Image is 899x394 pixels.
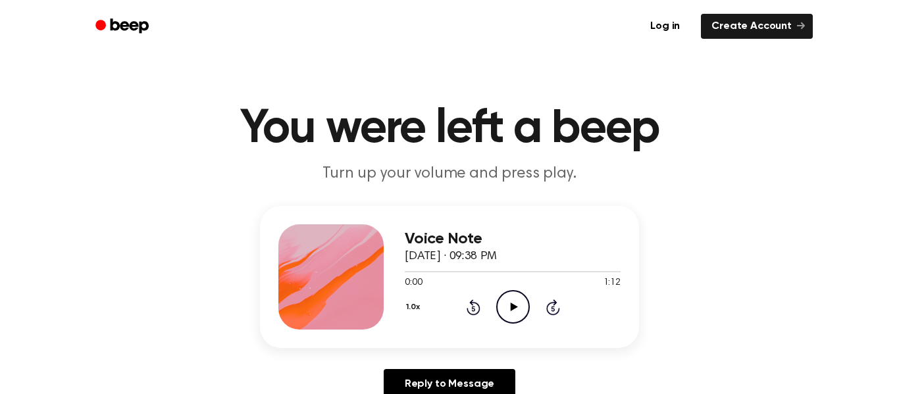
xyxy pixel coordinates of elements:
a: Beep [86,14,161,39]
span: 1:12 [604,276,621,290]
h1: You were left a beep [113,105,786,153]
span: [DATE] · 09:38 PM [405,251,497,262]
span: 0:00 [405,276,422,290]
a: Log in [637,11,693,41]
p: Turn up your volume and press play. [197,163,702,185]
a: Create Account [701,14,813,39]
h3: Voice Note [405,230,621,248]
button: 1.0x [405,296,424,318]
